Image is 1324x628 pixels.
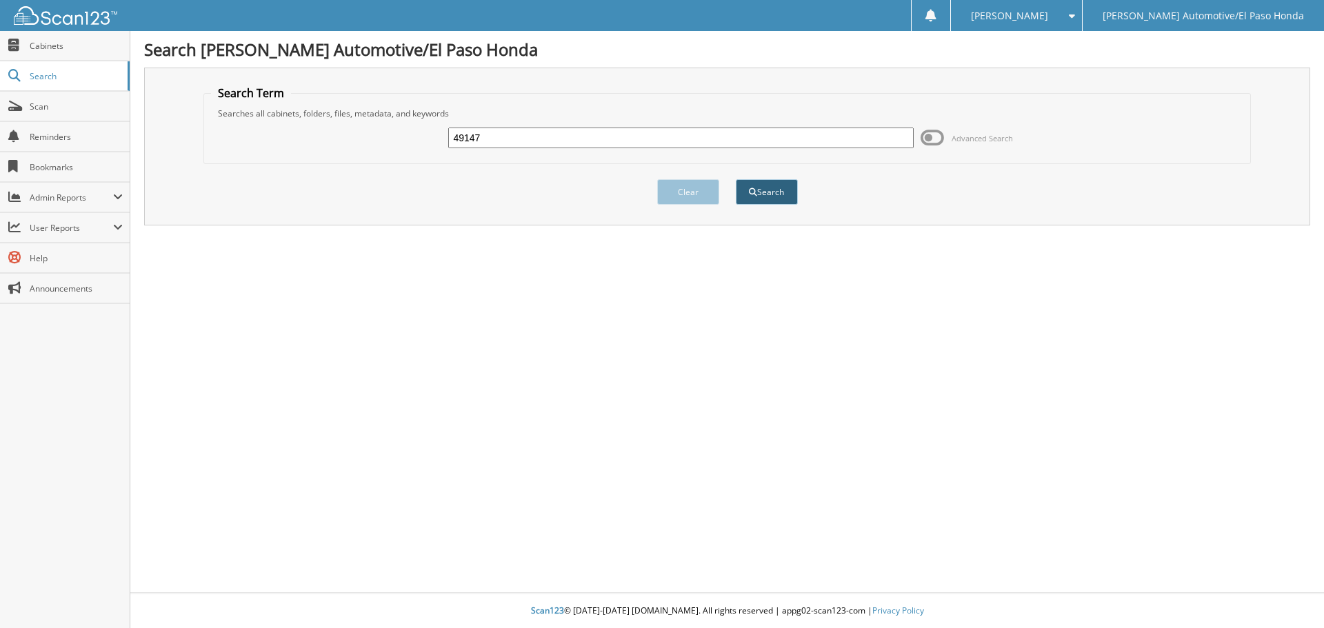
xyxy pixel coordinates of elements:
[30,161,123,173] span: Bookmarks
[30,101,123,112] span: Scan
[14,6,117,25] img: scan123-logo-white.svg
[211,85,291,101] legend: Search Term
[657,179,719,205] button: Clear
[872,605,924,616] a: Privacy Policy
[30,283,123,294] span: Announcements
[144,38,1310,61] h1: Search [PERSON_NAME] Automotive/El Paso Honda
[30,70,121,82] span: Search
[130,594,1324,628] div: © [DATE]-[DATE] [DOMAIN_NAME]. All rights reserved | appg02-scan123-com |
[736,179,798,205] button: Search
[30,192,113,203] span: Admin Reports
[30,252,123,264] span: Help
[30,131,123,143] span: Reminders
[531,605,564,616] span: Scan123
[30,222,113,234] span: User Reports
[952,133,1013,143] span: Advanced Search
[1103,12,1304,20] span: [PERSON_NAME] Automotive/El Paso Honda
[30,40,123,52] span: Cabinets
[1255,562,1324,628] iframe: Chat Widget
[971,12,1048,20] span: [PERSON_NAME]
[211,108,1244,119] div: Searches all cabinets, folders, files, metadata, and keywords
